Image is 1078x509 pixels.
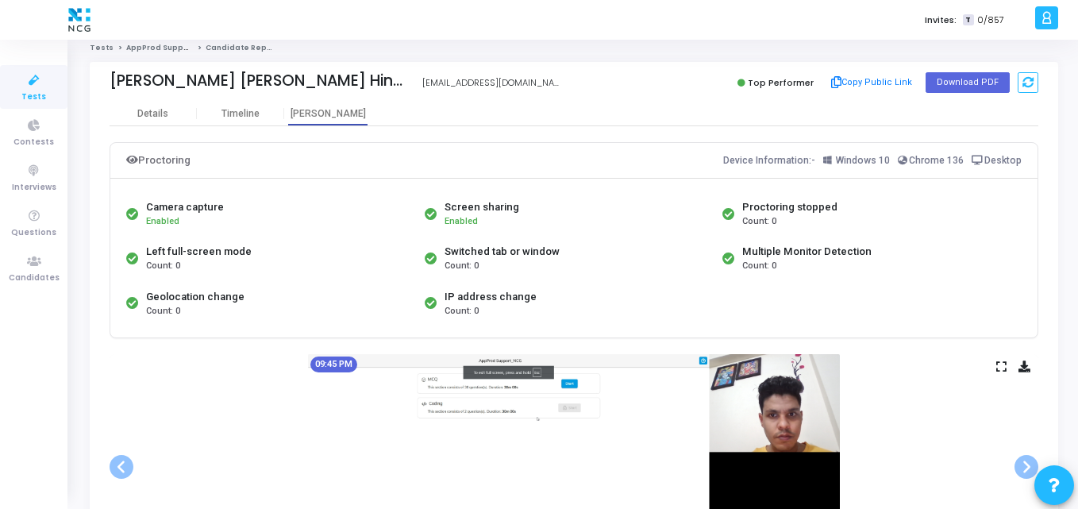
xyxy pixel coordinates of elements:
[422,76,567,90] div: [EMAIL_ADDRESS][DOMAIN_NAME]
[963,14,973,26] span: T
[310,357,357,372] mat-chip: 09:45 PM
[742,199,837,215] div: Proctoring stopped
[723,151,1022,170] div: Device Information:-
[742,215,776,229] span: Count: 0
[146,305,180,318] span: Count: 0
[925,13,957,27] label: Invites:
[146,260,180,273] span: Count: 0
[742,244,872,260] div: Multiple Monitor Detection
[146,244,252,260] div: Left full-screen mode
[284,108,372,120] div: [PERSON_NAME]
[146,289,244,305] div: Geolocation change
[9,272,60,285] span: Candidates
[748,76,814,89] span: Top Performer
[926,72,1010,93] button: Download PDF
[445,216,478,226] span: Enabled
[126,43,218,52] a: AppProd Support_NCG
[909,155,964,166] span: Chrome 136
[146,216,179,226] span: Enabled
[984,155,1022,166] span: Desktop
[445,289,537,305] div: IP address change
[206,43,279,52] span: Candidate Report
[445,305,479,318] span: Count: 0
[836,155,890,166] span: Windows 10
[445,260,479,273] span: Count: 0
[13,136,54,149] span: Contests
[110,71,414,90] div: [PERSON_NAME] [PERSON_NAME] Hinwar
[126,151,191,170] div: Proctoring
[21,91,46,104] span: Tests
[826,71,918,94] button: Copy Public Link
[221,108,260,120] div: Timeline
[146,199,224,215] div: Camera capture
[12,181,56,195] span: Interviews
[445,244,560,260] div: Switched tab or window
[137,108,168,120] div: Details
[90,43,114,52] a: Tests
[64,4,94,36] img: logo
[11,226,56,240] span: Questions
[977,13,1004,27] span: 0/857
[445,199,519,215] div: Screen sharing
[742,260,776,273] span: Count: 0
[90,43,1058,53] nav: breadcrumb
